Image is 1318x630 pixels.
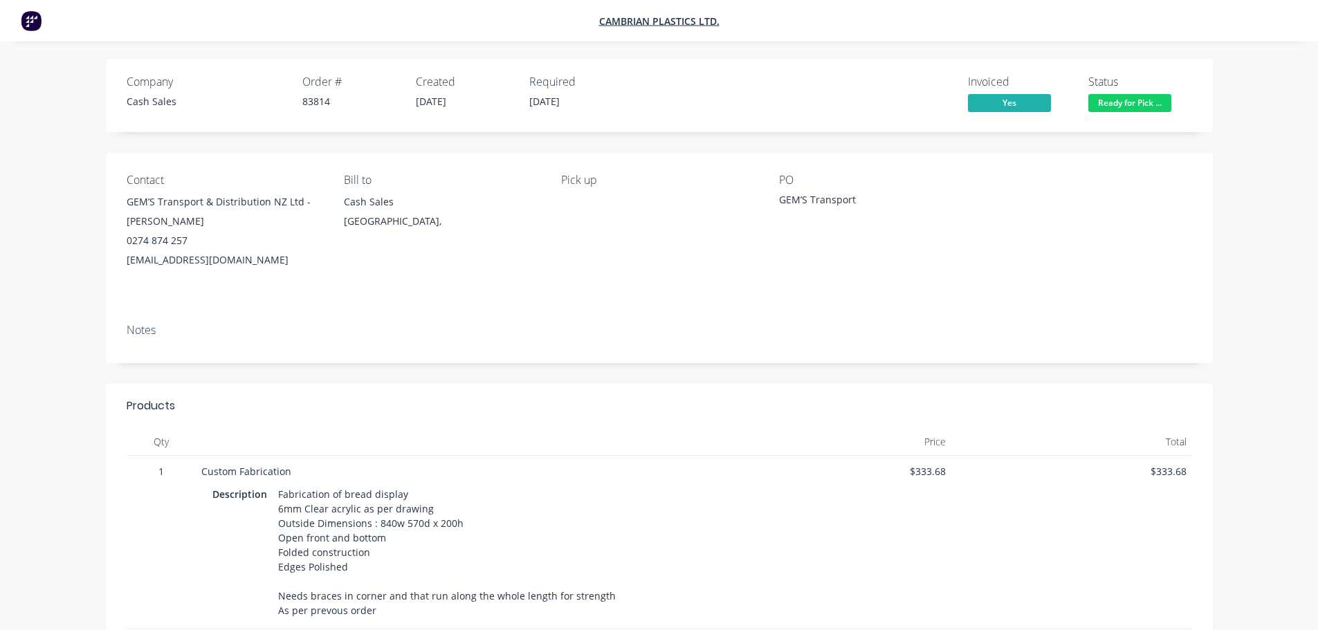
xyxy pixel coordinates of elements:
[127,231,322,250] div: 0274 874 257
[127,174,322,187] div: Contact
[132,464,190,479] span: 1
[273,484,621,620] div: Fabrication of bread display 6mm Clear acrylic as per drawing Outside Dimensions : 840w 570d x 20...
[599,15,720,28] a: Cambrian Plastics Ltd.
[717,464,946,479] span: $333.68
[779,192,952,212] div: GEM’S Transport
[127,398,175,414] div: Products
[127,94,286,109] div: Cash Sales
[968,94,1051,111] span: Yes
[344,192,539,237] div: Cash Sales[GEOGRAPHIC_DATA],
[127,192,322,270] div: GEM’S Transport & Distribution NZ Ltd - [PERSON_NAME]0274 874 257[EMAIL_ADDRESS][DOMAIN_NAME]
[416,95,446,108] span: [DATE]
[127,428,196,456] div: Qty
[1088,94,1171,111] span: Ready for Pick ...
[127,75,286,89] div: Company
[779,174,974,187] div: PO
[344,192,539,212] div: Cash Sales
[968,75,1072,89] div: Invoiced
[127,324,1192,337] div: Notes
[201,465,291,478] span: Custom Fabrication
[561,174,756,187] div: Pick up
[711,428,952,456] div: Price
[529,95,560,108] span: [DATE]
[302,94,399,109] div: 83814
[529,75,626,89] div: Required
[957,464,1187,479] span: $333.68
[212,484,273,504] div: Description
[416,75,513,89] div: Created
[344,212,539,231] div: [GEOGRAPHIC_DATA],
[127,250,322,270] div: [EMAIL_ADDRESS][DOMAIN_NAME]
[344,174,539,187] div: Bill to
[951,428,1192,456] div: Total
[21,10,42,31] img: Factory
[302,75,399,89] div: Order #
[1088,75,1192,89] div: Status
[127,192,322,231] div: GEM’S Transport & Distribution NZ Ltd - [PERSON_NAME]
